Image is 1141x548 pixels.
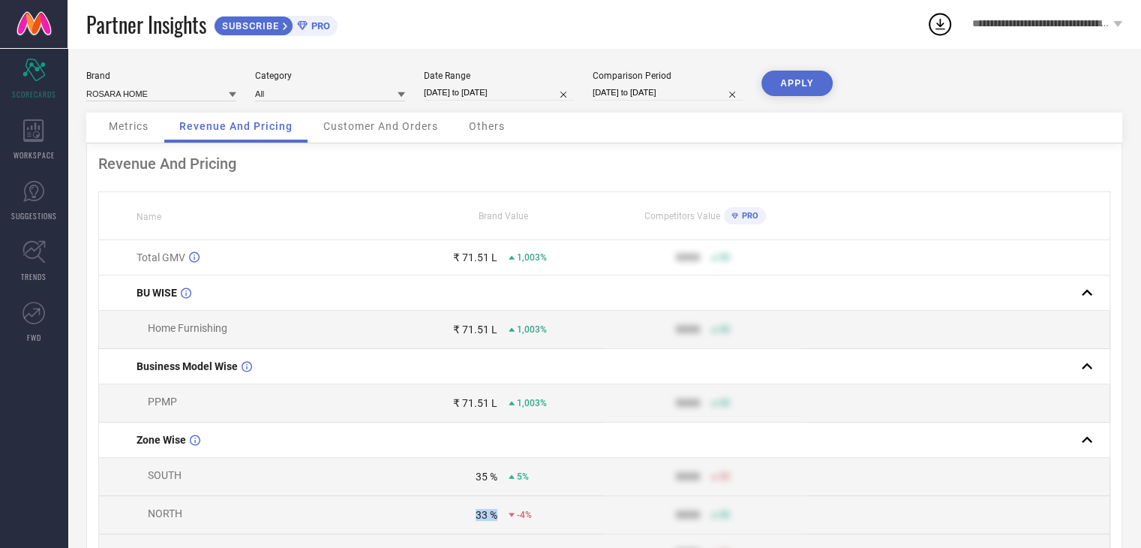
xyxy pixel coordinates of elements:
[214,12,338,36] a: SUBSCRIBEPRO
[926,11,953,38] div: Open download list
[676,324,700,336] div: 9999
[676,471,700,483] div: 9999
[517,324,547,335] span: 1,003%
[644,211,720,221] span: Competitors Value
[453,251,497,263] div: ₹ 71.51 L
[14,149,55,161] span: WORKSPACE
[98,155,1110,173] div: Revenue And Pricing
[137,434,186,446] span: Zone Wise
[137,251,185,263] span: Total GMV
[469,120,505,132] span: Others
[719,398,730,408] span: 50
[719,471,730,482] span: 50
[424,71,574,81] div: Date Range
[11,210,57,221] span: SUGGESTIONS
[323,120,438,132] span: Customer And Orders
[179,120,293,132] span: Revenue And Pricing
[148,396,177,408] span: PPMP
[137,212,161,222] span: Name
[86,71,236,81] div: Brand
[424,85,574,101] input: Select date range
[308,20,330,32] span: PRO
[86,9,206,40] span: Partner Insights
[21,271,47,282] span: TRENDS
[12,89,56,100] span: SCORECARDS
[27,332,41,343] span: FWD
[676,251,700,263] div: 9999
[676,397,700,409] div: 9999
[517,471,529,482] span: 5%
[137,287,177,299] span: BU WISE
[738,211,758,221] span: PRO
[476,509,497,521] div: 33 %
[593,85,743,101] input: Select comparison period
[593,71,743,81] div: Comparison Period
[761,71,833,96] button: APPLY
[719,324,730,335] span: 50
[453,397,497,409] div: ₹ 71.51 L
[517,252,547,263] span: 1,003%
[719,252,730,263] span: 50
[453,324,497,336] div: ₹ 71.51 L
[676,509,700,521] div: 9999
[215,20,283,32] span: SUBSCRIBE
[517,398,547,408] span: 1,003%
[517,510,532,520] span: -4%
[137,360,238,372] span: Business Model Wise
[148,507,182,519] span: NORTH
[719,510,730,520] span: 50
[476,471,497,483] div: 35 %
[479,211,528,221] span: Brand Value
[109,120,149,132] span: Metrics
[148,469,182,481] span: SOUTH
[148,322,227,334] span: Home Furnishing
[255,71,405,81] div: Category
